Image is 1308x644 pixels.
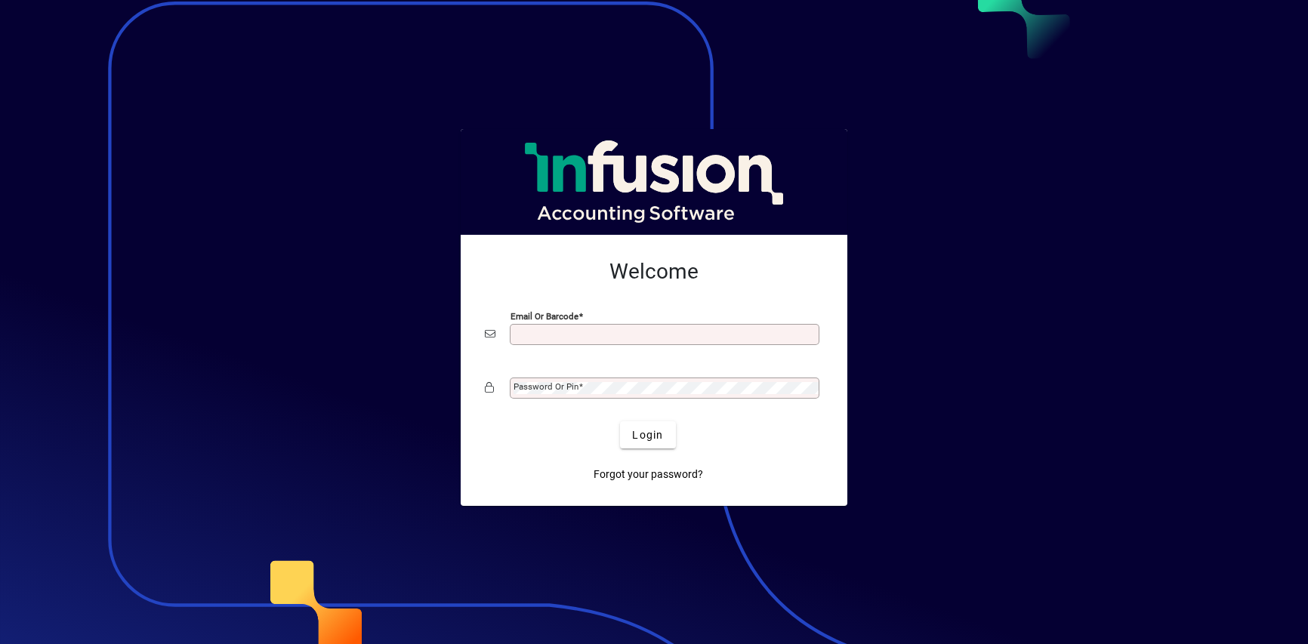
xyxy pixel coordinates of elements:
mat-label: Email or Barcode [511,311,578,322]
a: Forgot your password? [588,461,709,488]
span: Login [632,427,663,443]
mat-label: Password or Pin [514,381,578,392]
h2: Welcome [485,259,823,285]
span: Forgot your password? [594,467,703,482]
button: Login [620,421,675,448]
